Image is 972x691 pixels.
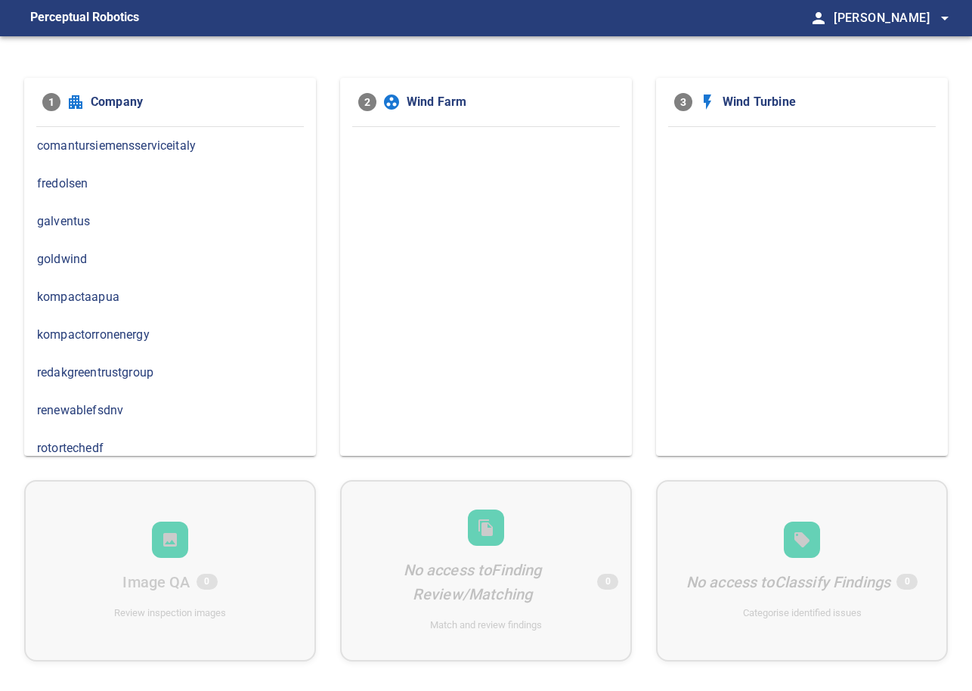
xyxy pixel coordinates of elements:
[24,165,316,203] div: fredolsen
[24,354,316,392] div: redakgreentrustgroup
[24,316,316,354] div: kompactorronenergy
[24,127,316,165] div: comantursiemensserviceitaly
[24,429,316,467] div: rotortechedf
[936,9,954,27] span: arrow_drop_down
[91,93,298,111] span: Company
[37,137,303,155] span: comantursiemensserviceitaly
[37,326,303,344] span: kompactorronenergy
[37,288,303,306] span: kompactaapua
[24,240,316,278] div: goldwind
[30,6,139,30] figcaption: Perceptual Robotics
[407,93,614,111] span: Wind Farm
[723,93,930,111] span: Wind Turbine
[37,364,303,382] span: redakgreentrustgroup
[809,9,828,27] span: person
[42,93,60,111] span: 1
[674,93,692,111] span: 3
[37,175,303,193] span: fredolsen
[358,93,376,111] span: 2
[37,401,303,420] span: renewablefsdnv
[24,392,316,429] div: renewablefsdnv
[834,8,954,29] span: [PERSON_NAME]
[37,439,303,457] span: rotortechedf
[828,3,954,33] button: [PERSON_NAME]
[24,203,316,240] div: galventus
[24,278,316,316] div: kompactaapua
[37,250,303,268] span: goldwind
[37,212,303,231] span: galventus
